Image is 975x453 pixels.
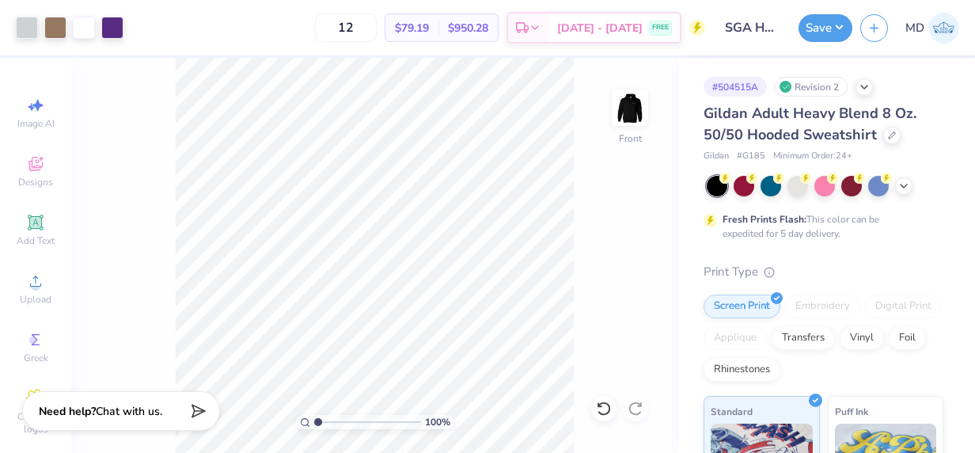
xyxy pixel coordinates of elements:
[619,131,642,146] div: Front
[557,20,643,36] span: [DATE] - [DATE]
[711,403,753,420] span: Standard
[652,22,669,33] span: FREE
[395,20,429,36] span: $79.19
[905,13,959,44] a: MD
[20,293,51,306] span: Upload
[772,326,835,350] div: Transfers
[905,19,924,37] span: MD
[39,404,96,419] strong: Need help?
[723,212,917,241] div: This color can be expedited for 5 day delivery.
[835,403,868,420] span: Puff Ink
[704,263,943,281] div: Print Type
[889,326,926,350] div: Foil
[840,326,884,350] div: Vinyl
[799,14,852,42] button: Save
[723,213,806,226] strong: Fresh Prints Flash:
[704,77,767,97] div: # 504515A
[713,12,791,44] input: Untitled Design
[928,13,959,44] img: Mary Dewey
[17,117,55,130] span: Image AI
[773,150,852,163] span: Minimum Order: 24 +
[704,150,729,163] span: Gildan
[865,295,942,318] div: Digital Print
[17,234,55,247] span: Add Text
[18,176,53,188] span: Designs
[24,352,48,364] span: Greek
[425,415,450,429] span: 100 %
[315,13,377,42] input: – –
[737,150,765,163] span: # G185
[96,404,162,419] span: Chat with us.
[8,410,63,436] span: Clipart & logos
[775,77,848,97] div: Revision 2
[704,104,916,144] span: Gildan Adult Heavy Blend 8 Oz. 50/50 Hooded Sweatshirt
[785,295,860,318] div: Embroidery
[704,358,780,382] div: Rhinestones
[448,20,488,36] span: $950.28
[704,326,767,350] div: Applique
[614,92,646,124] img: Front
[704,295,780,318] div: Screen Print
